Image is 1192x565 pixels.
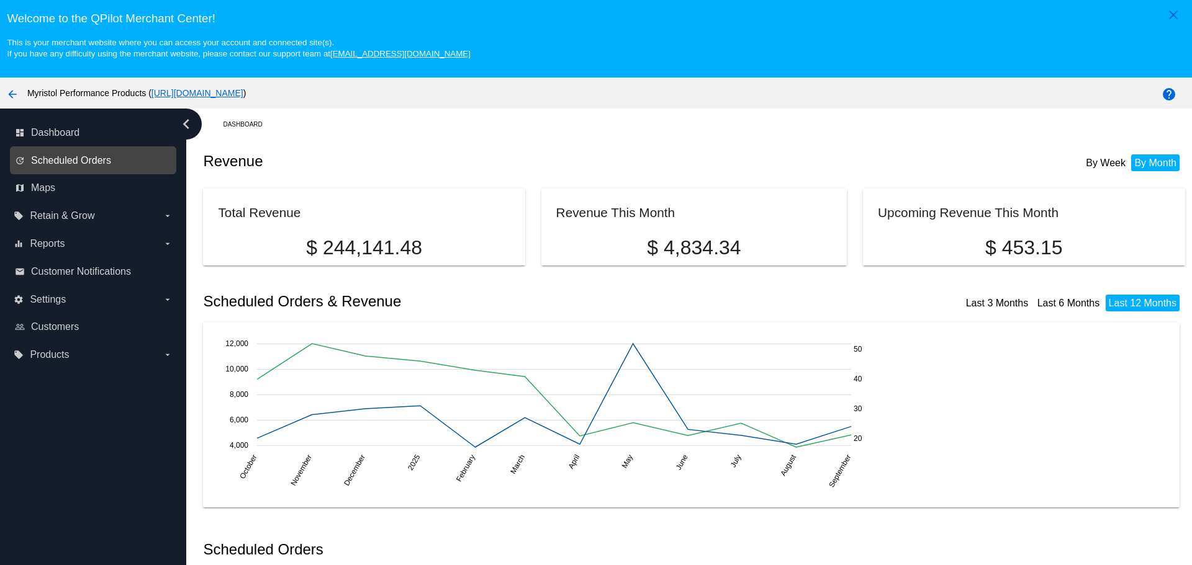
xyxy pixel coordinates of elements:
[230,441,248,450] text: 4,000
[1083,154,1129,171] li: By Week
[1037,298,1100,308] a: Last 6 Months
[15,267,25,277] i: email
[1109,298,1176,308] a: Last 12 Months
[31,127,79,138] span: Dashboard
[230,390,248,399] text: 8,000
[289,453,314,487] text: November
[163,211,173,221] i: arrow_drop_down
[226,365,249,373] text: 10,000
[878,205,1059,220] h2: Upcoming Revenue This Month
[238,453,259,481] text: October
[828,453,853,489] text: September
[230,416,248,424] text: 6,000
[1162,87,1176,102] mat-icon: help
[15,156,25,166] i: update
[30,210,94,221] span: Retain & Grow
[163,350,173,360] i: arrow_drop_down
[567,453,582,471] text: April
[779,453,798,478] text: August
[203,541,694,558] h2: Scheduled Orders
[509,453,527,476] text: March
[854,404,862,413] text: 30
[15,128,25,138] i: dashboard
[31,155,111,166] span: Scheduled Orders
[1166,7,1181,22] mat-icon: close
[556,205,675,220] h2: Revenue This Month
[27,88,246,98] span: Myristol Performance Products ( )
[878,236,1170,259] p: $ 453.15
[854,375,862,383] text: 40
[30,349,69,360] span: Products
[14,211,24,221] i: local_offer
[330,49,471,58] a: [EMAIL_ADDRESS][DOMAIN_NAME]
[966,298,1029,308] a: Last 3 Months
[176,114,196,134] i: chevron_left
[15,178,173,198] a: map Maps
[343,453,368,487] text: December
[729,453,743,469] text: July
[14,239,24,249] i: equalizer
[7,12,1185,25] h3: Welcome to the QPilot Merchant Center!
[218,236,510,259] p: $ 244,141.48
[203,153,694,170] h2: Revenue
[15,151,173,171] a: update Scheduled Orders
[556,236,833,259] p: $ 4,834.34
[163,295,173,305] i: arrow_drop_down
[406,453,422,471] text: 2025
[15,183,25,193] i: map
[31,321,79,332] span: Customers
[15,322,25,332] i: people_outline
[163,239,173,249] i: arrow_drop_down
[31,182,55,194] span: Maps
[31,266,131,277] span: Customer Notifications
[223,115,273,134] a: Dashboard
[14,295,24,305] i: settings
[30,238,65,249] span: Reports
[620,453,634,470] text: May
[203,293,694,310] h2: Scheduled Orders & Revenue
[14,350,24,360] i: local_offer
[218,205,300,220] h2: Total Revenue
[15,262,173,282] a: email Customer Notifications
[454,453,477,484] text: February
[1131,154,1180,171] li: By Month
[854,434,862,443] text: 20
[15,317,173,337] a: people_outline Customers
[30,294,66,305] span: Settings
[5,87,20,102] mat-icon: arrow_back
[151,88,243,98] a: [URL][DOMAIN_NAME]
[854,345,862,354] text: 50
[15,123,173,143] a: dashboard Dashboard
[226,339,249,348] text: 12,000
[7,38,470,58] small: This is your merchant website where you can access your account and connected site(s). If you hav...
[674,453,690,471] text: June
